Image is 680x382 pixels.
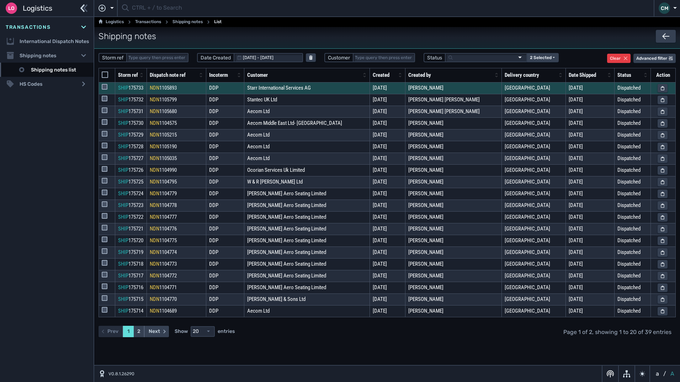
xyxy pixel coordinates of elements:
span: 175727 [128,155,143,161]
span: [GEOGRAPHIC_DATA] [505,214,550,220]
span: [PERSON_NAME] Aero Seating Limited [247,226,326,232]
span: DDP [209,261,218,267]
span: Dispatched [617,249,641,255]
td: [DATE] [370,293,405,305]
span: 175730 [128,120,143,126]
span: Shipping notes [99,30,156,43]
td: [DATE] [370,153,405,164]
td: [DATE] [566,176,615,188]
span: DDP [209,190,218,197]
td: [DATE] [566,305,615,317]
td: [DATE] [566,129,615,141]
span: SHIP [118,96,128,103]
span: [GEOGRAPHIC_DATA] [505,202,550,208]
button: A [669,370,676,378]
span: Dispatched [617,261,641,267]
span: SHIP [118,179,128,185]
input: Customer [354,54,414,62]
span: Aecom Ltd [247,155,270,161]
span: DDP [209,120,218,126]
span: [PERSON_NAME] & Sons Ltd [247,296,306,302]
span: 1104990 [159,167,177,173]
input: CTRL + / to Search [132,1,649,15]
td: [DATE] [370,129,405,141]
span: [PERSON_NAME] Aero Seating Limited [247,249,326,255]
td: [DATE] [370,246,405,258]
div: Dispatch note ref [150,71,197,79]
span: Dispatched [617,296,641,302]
span: 1105035 [159,155,177,161]
button: 2 Selected [527,53,559,62]
span: [GEOGRAPHIC_DATA] [505,296,550,302]
span: Dispatched [617,272,641,279]
td: [DATE] [370,305,405,317]
span: NDN [150,249,159,255]
div: Status [617,71,642,79]
span: [PERSON_NAME] Aero Seating Limited [247,237,326,244]
span: NDN [150,179,159,185]
span: 175716 [128,284,143,291]
span: 175721 [128,226,143,232]
span: SHIP [118,155,128,161]
span: 1104774 [159,249,177,255]
span: [GEOGRAPHIC_DATA] [505,272,550,279]
div: 2 Selected [530,54,556,61]
span: 175722 [128,214,143,220]
span: [PERSON_NAME] [408,284,443,291]
span: DDP [209,155,218,161]
span: Next [149,328,160,335]
span: Dispatched [617,308,641,314]
div: Created [373,71,397,79]
span: [GEOGRAPHIC_DATA] [505,179,550,185]
span: NDN [150,202,159,208]
span: [GEOGRAPHIC_DATA] [505,132,550,138]
span: 175714 [128,308,143,314]
span: [PERSON_NAME] [408,308,443,314]
span: [GEOGRAPHIC_DATA] [505,226,550,232]
span: 1104795 [159,179,177,185]
span: [PERSON_NAME] [408,261,443,267]
span: DDP [209,167,218,173]
span: 1104772 [159,272,177,279]
span: 175718 [128,261,143,267]
span: Prev [107,328,118,335]
span: Dispatched [617,132,641,138]
td: [DATE] [566,94,615,106]
a: Logistics [99,18,124,26]
span: [PERSON_NAME] [408,155,443,161]
span: Dispatched [617,190,641,197]
div: Clear [610,55,628,62]
span: 175733 [128,85,143,91]
span: SHIP [118,143,128,150]
span: SHIP [118,284,128,291]
span: NDN [150,308,159,314]
span: [GEOGRAPHIC_DATA] [505,96,550,103]
span: Dispatched [617,226,641,232]
span: Dispatched [617,96,641,103]
span: Starr International Services AG [247,85,311,91]
span: 1104773 [159,261,177,267]
span: [PERSON_NAME] [408,190,443,197]
td: [DATE] [566,82,615,94]
span: 1105215 [159,132,177,138]
span: DDP [209,226,218,232]
div: Created by [408,71,493,79]
span: DDP [209,284,218,291]
input: Storm ref [127,54,188,62]
span: Aecom Ltd [247,108,270,115]
td: [DATE] [566,188,615,200]
span: DDP [209,108,218,115]
span: NDN [150,272,159,279]
span: Stantec UK Ltd [247,96,277,103]
input: Date Created [241,54,302,62]
span: DDP [209,202,218,208]
span: 175723 [128,202,143,208]
p: Page 1 of 2, showing 1 to 20 of 39 entries [563,328,671,336]
div: Action [654,71,673,79]
a: Transactions [135,18,161,26]
span: Status [424,54,445,62]
span: [PERSON_NAME] [408,214,443,220]
span: DDP [209,296,218,302]
span: Dispatched [617,284,641,291]
div: CM [659,2,670,14]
